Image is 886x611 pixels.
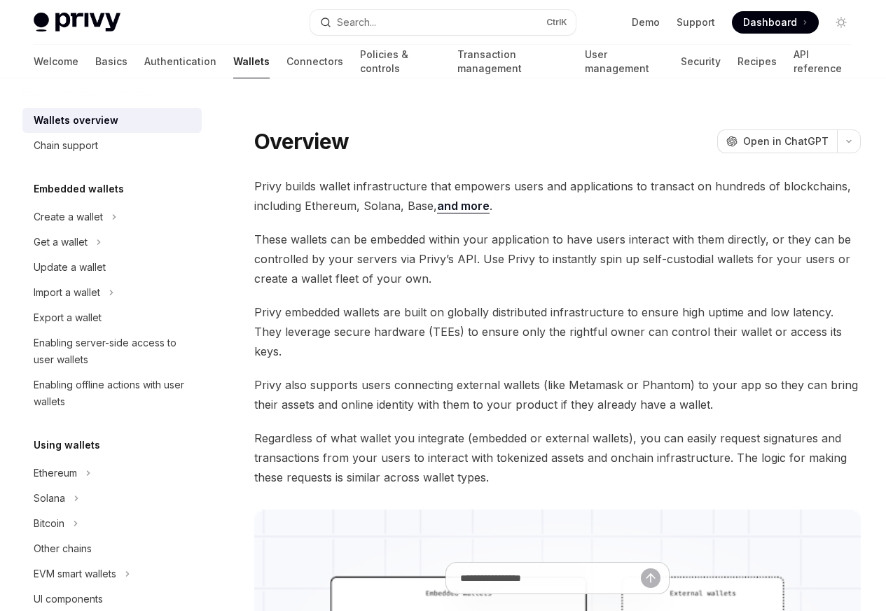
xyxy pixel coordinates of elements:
input: Ask a question... [460,563,641,594]
a: Dashboard [732,11,819,34]
a: Enabling offline actions with user wallets [22,372,202,414]
a: Demo [632,15,660,29]
div: Ethereum [34,465,77,482]
a: Enabling server-side access to user wallets [22,330,202,372]
span: Privy also supports users connecting external wallets (like Metamask or Phantom) to your app so t... [254,375,861,414]
button: Toggle EVM smart wallets section [22,561,202,587]
a: Security [681,45,721,78]
a: Welcome [34,45,78,78]
a: and more [437,199,490,213]
button: Toggle dark mode [830,11,852,34]
div: Other chains [34,540,92,557]
a: Policies & controls [360,45,441,78]
a: Chain support [22,133,202,158]
a: Update a wallet [22,255,202,280]
button: Open in ChatGPT [717,129,837,153]
h5: Embedded wallets [34,181,124,197]
span: Regardless of what wallet you integrate (embedded or external wallets), you can easily request si... [254,428,861,487]
div: Export a wallet [34,309,102,326]
div: Enabling offline actions with user wallets [34,377,193,410]
span: Dashboard [743,15,797,29]
button: Toggle Bitcoin section [22,511,202,536]
button: Open search [310,10,576,35]
a: Other chains [22,536,202,561]
div: Update a wallet [34,259,106,276]
div: Create a wallet [34,209,103,225]
div: Import a wallet [34,284,100,301]
button: Toggle Create a wallet section [22,204,202,230]
h1: Overview [254,129,349,154]
span: Privy embedded wallets are built on globally distributed infrastructure to ensure high uptime and... [254,302,861,361]
span: Open in ChatGPT [743,134,829,148]
a: Connectors [286,45,343,78]
div: Bitcoin [34,515,64,532]
div: UI components [34,591,103,608]
div: Wallets overview [34,112,118,129]
a: Support [677,15,715,29]
button: Toggle Import a wallet section [22,280,202,305]
div: Chain support [34,137,98,154]
h5: Using wallets [34,437,100,454]
button: Toggle Ethereum section [22,461,202,486]
a: Transaction management [457,45,569,78]
div: Solana [34,490,65,507]
span: Privy builds wallet infrastructure that empowers users and applications to transact on hundreds o... [254,176,861,216]
a: Wallets [233,45,270,78]
button: Send message [641,568,660,588]
span: Ctrl K [546,17,567,28]
a: Wallets overview [22,108,202,133]
a: API reference [794,45,852,78]
a: User management [585,45,664,78]
div: Search... [337,14,376,31]
a: Export a wallet [22,305,202,330]
span: These wallets can be embedded within your application to have users interact with them directly, ... [254,230,861,288]
div: Enabling server-side access to user wallets [34,335,193,368]
a: Authentication [144,45,216,78]
div: Get a wallet [34,234,88,251]
div: EVM smart wallets [34,566,116,582]
a: Recipes [738,45,777,78]
a: Basics [95,45,127,78]
img: light logo [34,13,120,32]
button: Toggle Get a wallet section [22,230,202,255]
button: Toggle Solana section [22,486,202,511]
